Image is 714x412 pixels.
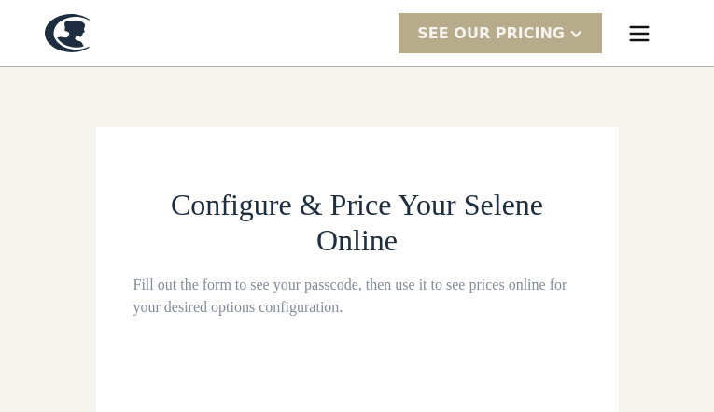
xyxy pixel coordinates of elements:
span: Configure & Price Your Selene Online [171,188,543,257]
div: menu [609,4,669,64]
div: Fill out the form to see your passcode, then use it to see prices online for your desired options... [133,274,581,319]
a: home [45,14,90,52]
div: SEE Our Pricing [399,13,602,53]
div: SEE Our Pricing [417,22,565,45]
